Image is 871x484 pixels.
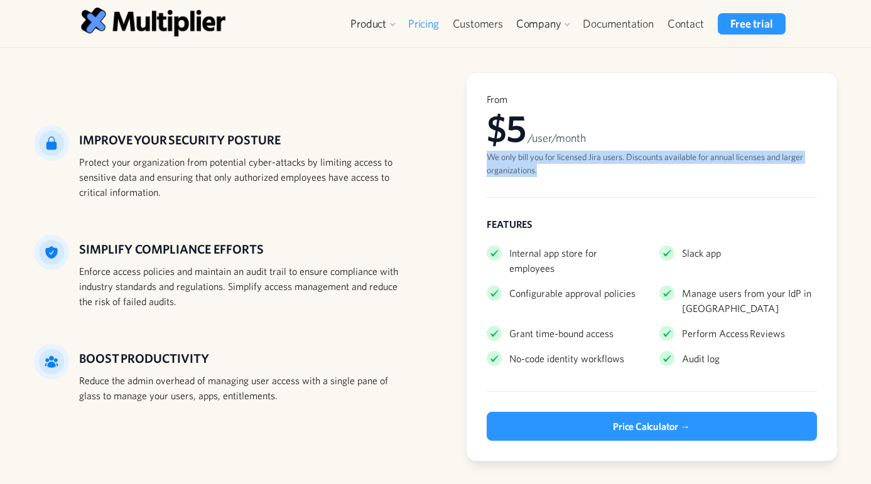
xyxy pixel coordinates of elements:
[79,264,406,309] div: Enforce access policies and maintain an audit trail to ensure compliance with industry standards ...
[682,351,720,366] div: Audit log
[510,13,576,35] div: Company
[509,286,636,301] div: Configurable approval policies
[79,131,406,149] h5: IMPROVE YOUR SECURITY POSTURE
[79,154,406,200] div: Protect your organization from potential cyber-attacks by limiting access to sensitive data and e...
[487,412,817,441] a: Price Calculator →
[79,373,406,403] div: Reduce the admin overhead of managing user access with a single pane of glass to manage your user...
[516,16,561,31] div: Company
[682,326,785,341] div: Perform Access Reviews
[446,13,510,35] a: Customers
[682,245,721,261] div: Slack app
[34,49,838,66] p: ‍
[509,351,624,366] div: No-code identity workflows
[487,105,817,151] div: $5
[682,286,817,316] div: Manage users from your IdP in [GEOGRAPHIC_DATA]
[576,13,660,35] a: Documentation
[718,13,785,35] a: Free trial
[487,218,817,230] div: FEATURES
[79,349,406,368] h5: BOOST PRODUCTIVITY
[350,16,386,31] div: Product
[487,93,817,105] div: From
[487,151,817,177] div: We only bill you for licensed Jira users. Discounts available for annual licenses and larger orga...
[509,326,614,341] div: Grant time-bound access
[509,245,644,276] div: Internal app store for employees
[661,13,711,35] a: Contact
[344,13,401,35] div: Product
[79,240,406,259] h5: Simplify compliance efforts
[401,13,446,35] a: Pricing
[613,419,690,434] div: Price Calculator →
[527,131,586,144] span: /user/month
